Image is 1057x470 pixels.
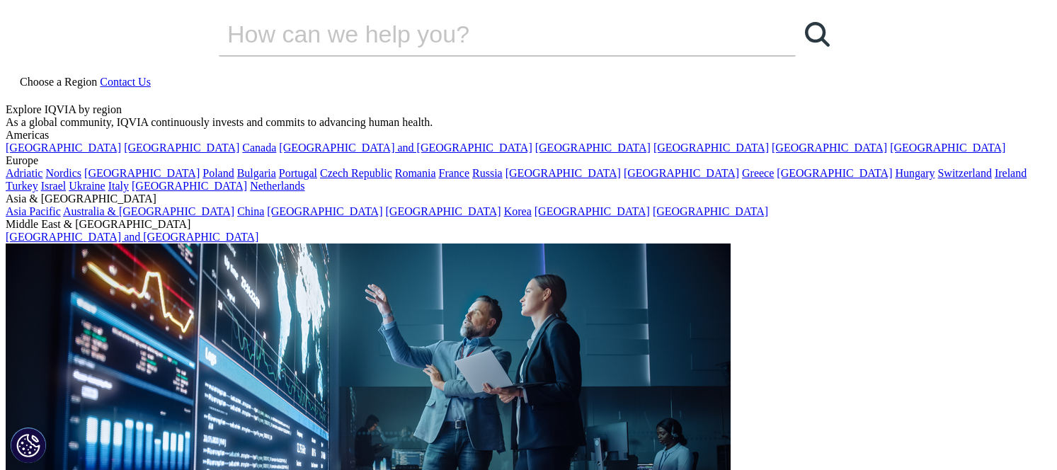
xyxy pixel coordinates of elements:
[653,142,769,154] a: [GEOGRAPHIC_DATA]
[267,205,382,217] a: [GEOGRAPHIC_DATA]
[279,167,317,179] a: Portugal
[6,218,1051,231] div: Middle East & [GEOGRAPHIC_DATA]
[6,103,1051,116] div: Explore IQVIA by region
[505,167,621,179] a: [GEOGRAPHIC_DATA]
[6,205,61,217] a: Asia Pacific
[796,13,838,55] a: Search
[279,142,532,154] a: [GEOGRAPHIC_DATA] and [GEOGRAPHIC_DATA]
[653,205,768,217] a: [GEOGRAPHIC_DATA]
[777,167,892,179] a: [GEOGRAPHIC_DATA]
[237,167,276,179] a: Bulgaria
[386,205,501,217] a: [GEOGRAPHIC_DATA]
[535,142,651,154] a: [GEOGRAPHIC_DATA]
[6,193,1051,205] div: Asia & [GEOGRAPHIC_DATA]
[6,142,121,154] a: [GEOGRAPHIC_DATA]
[41,180,67,192] a: Israel
[890,142,1005,154] a: [GEOGRAPHIC_DATA]
[132,180,247,192] a: [GEOGRAPHIC_DATA]
[742,167,774,179] a: Greece
[895,167,935,179] a: Hungary
[108,180,129,192] a: Italy
[250,180,304,192] a: Netherlands
[6,154,1051,167] div: Europe
[995,167,1027,179] a: Ireland
[624,167,739,179] a: [GEOGRAPHIC_DATA]
[6,129,1051,142] div: Americas
[6,231,258,243] a: [GEOGRAPHIC_DATA] and [GEOGRAPHIC_DATA]
[237,205,264,217] a: China
[20,76,97,88] span: Choose a Region
[219,13,755,55] input: Search
[6,180,38,192] a: Turkey
[69,180,105,192] a: Ukraine
[45,167,81,179] a: Nordics
[472,167,503,179] a: Russia
[535,205,650,217] a: [GEOGRAPHIC_DATA]
[124,142,239,154] a: [GEOGRAPHIC_DATA]
[805,22,830,47] svg: Search
[202,167,234,179] a: Poland
[395,167,436,179] a: Romania
[6,116,1051,129] div: As a global community, IQVIA continuously invests and commits to advancing human health.
[242,142,276,154] a: Canada
[772,142,887,154] a: [GEOGRAPHIC_DATA]
[320,167,392,179] a: Czech Republic
[63,205,234,217] a: Australia & [GEOGRAPHIC_DATA]
[84,167,200,179] a: [GEOGRAPHIC_DATA]
[504,205,532,217] a: Korea
[439,167,470,179] a: France
[6,167,42,179] a: Adriatic
[11,428,46,463] button: Cookies Settings
[100,76,151,88] a: Contact Us
[937,167,991,179] a: Switzerland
